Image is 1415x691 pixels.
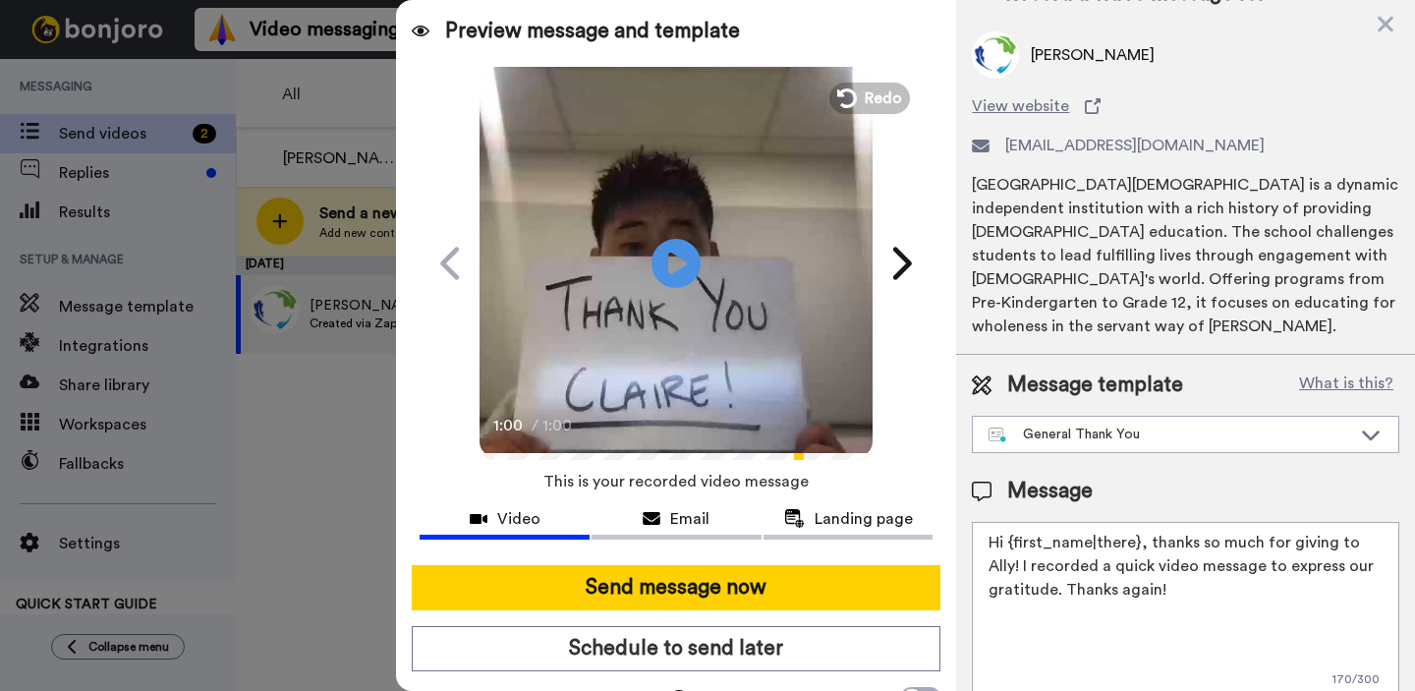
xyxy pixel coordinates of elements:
[29,41,364,106] div: message notification from Matt, 5d ago. Hi Peter, We're looking to spread the word about Bonjoro ...
[543,460,809,503] span: This is your recorded video message
[815,507,913,531] span: Landing page
[989,428,1007,443] img: nextgen-template.svg
[972,173,1399,338] div: [GEOGRAPHIC_DATA][DEMOGRAPHIC_DATA] is a dynamic independent institution with a rich history of p...
[85,56,339,76] p: Hi [PERSON_NAME], We're looking to spread the word about [PERSON_NAME] a bit further and we need ...
[542,414,577,437] span: 1:00
[44,59,76,90] img: Profile image for Matt
[493,414,528,437] span: 1:00
[85,76,339,93] p: Message from Matt, sent 5d ago
[1007,371,1183,400] span: Message template
[1293,371,1399,400] button: What is this?
[412,565,940,610] button: Send message now
[1007,477,1093,506] span: Message
[532,414,538,437] span: /
[497,507,540,531] span: Video
[989,425,1351,444] div: General Thank You
[670,507,709,531] span: Email
[1005,134,1265,157] span: [EMAIL_ADDRESS][DOMAIN_NAME]
[412,626,940,671] button: Schedule to send later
